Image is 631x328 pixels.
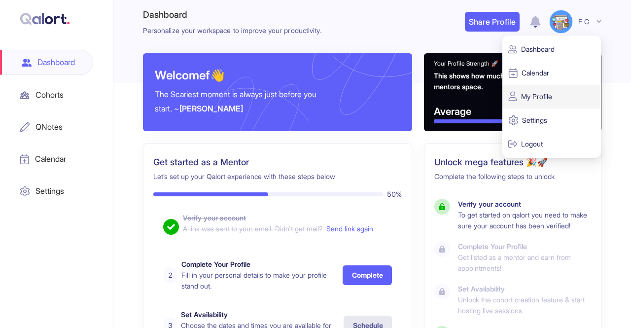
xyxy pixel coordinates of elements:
span: Share Profile [469,17,516,27]
a: Settings [508,111,595,130]
a: Dashboard [508,40,595,59]
div: 2 [163,267,177,283]
h6: Dashboard [143,7,322,23]
p: To get started on qalort you need to make sure your account has been verified! [458,210,591,231]
p: The Scariest moment is always just before you start. ~ [155,87,318,118]
p: Personalize your workspace to improve your productivity. [143,25,322,36]
p: Verify your account [183,213,373,223]
h4: Get started as a Mentor [153,153,402,171]
p: This shows how much visibility you have in the mentors space. [434,71,592,92]
p: Complete Your Profile [458,241,591,252]
p: Complete the following steps to unlock [434,171,591,182]
p: Your Profile Strength 🚀 [434,59,592,69]
p: Get listed as a mentor and earn from appointments! [458,252,591,274]
p: Let’s set up your Qalort experience with these steps below [153,171,402,182]
h4: Welcome f 👋 [155,67,225,84]
p: Verify your account [458,199,591,210]
p: Unlock the cohort creation feature & start hosting live sessions. [458,294,591,316]
p: Set Availability [181,309,344,320]
a: My Profile [508,87,595,106]
a: Calendar [508,64,595,82]
p: Set Availability [458,284,591,294]
p: Logout [508,135,595,153]
button: Complete [343,265,392,285]
h4: Unlock mega features 🎉🚀 [434,153,591,171]
button: Share Profile [465,12,520,32]
p: Average [434,104,592,119]
span: [PERSON_NAME] [179,104,244,113]
iframe: Introduction To Qalort [318,67,400,116]
span: Send link again [326,224,373,233]
span: 50 % [387,189,402,200]
p: Fill in your personal details to make your profile stand out. [181,270,343,292]
p: A link was sent to your email. Didn't get mail? [183,223,373,234]
p: Complete Your Profile [181,259,343,270]
span: f g [578,16,589,28]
